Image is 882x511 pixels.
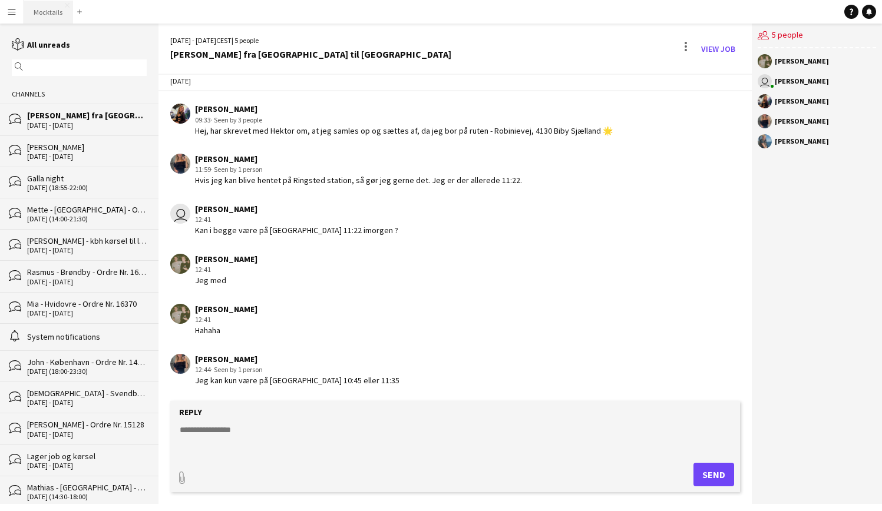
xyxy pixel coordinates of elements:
[195,154,522,164] div: [PERSON_NAME]
[195,264,257,275] div: 12:41
[775,138,829,145] div: [PERSON_NAME]
[195,325,257,336] div: Hahaha
[27,110,147,121] div: [PERSON_NAME] fra [GEOGRAPHIC_DATA] til [GEOGRAPHIC_DATA]
[27,367,147,376] div: [DATE] (18:00-23:30)
[27,493,147,501] div: [DATE] (14:30-18:00)
[27,204,147,215] div: Mette - [GEOGRAPHIC_DATA] - Ordre Nr. 16298
[27,173,147,184] div: Galla night
[195,104,613,114] div: [PERSON_NAME]
[27,388,147,399] div: [DEMOGRAPHIC_DATA] - Svendborg - Ordre Nr. 12836
[27,331,147,342] div: System notifications
[27,419,147,430] div: [PERSON_NAME] - Ordre Nr. 15128
[195,275,257,286] div: Jeg med
[27,451,147,462] div: Lager job og kørsel
[27,121,147,130] div: [DATE] - [DATE]
[195,115,613,125] div: 09:33
[27,482,147,493] div: Mathias - [GEOGRAPHIC_DATA] - Ordre Nr. 15889
[12,39,70,50] a: All unreads
[170,35,451,46] div: [DATE] - [DATE] | 5 people
[195,125,613,136] div: Hej, har skrevet med Hektor om, at jeg samles op og sættes af, da jeg bor på ruten - Robinievej, ...
[195,175,522,185] div: Hvis jeg kan blive hentet på Ringsted station, så gør jeg gerne det. Jeg er der allerede 11:22.
[211,165,263,174] span: · Seen by 1 person
[27,399,147,407] div: [DATE] - [DATE]
[27,142,147,152] div: [PERSON_NAME]
[27,430,147,439] div: [DATE] - [DATE]
[27,357,147,367] div: John - København - Ordre Nr. 14995
[758,24,876,48] div: 5 people
[211,115,262,124] span: · Seen by 3 people
[211,365,263,374] span: · Seen by 1 person
[696,39,740,58] a: View Job
[195,364,399,375] div: 12:44
[27,278,147,286] div: [DATE] - [DATE]
[775,78,829,85] div: [PERSON_NAME]
[158,71,752,91] div: [DATE]
[27,246,147,254] div: [DATE] - [DATE]
[27,152,147,161] div: [DATE] - [DATE]
[775,98,829,105] div: [PERSON_NAME]
[195,254,257,264] div: [PERSON_NAME]
[195,314,257,325] div: 12:41
[195,214,398,225] div: 12:41
[27,462,147,470] div: [DATE] - [DATE]
[195,304,257,314] div: [PERSON_NAME]
[24,1,72,24] button: Mocktails
[27,298,147,309] div: Mia - Hvidovre - Ordre Nr. 16370
[195,354,399,364] div: [PERSON_NAME]
[195,204,398,214] div: [PERSON_NAME]
[170,49,451,59] div: [PERSON_NAME] fra [GEOGRAPHIC_DATA] til [GEOGRAPHIC_DATA]
[775,58,829,65] div: [PERSON_NAME]
[775,118,829,125] div: [PERSON_NAME]
[195,375,399,386] div: Jeg kan kun være på [GEOGRAPHIC_DATA] 10:45 eller 11:35
[27,215,147,223] div: [DATE] (14:00-21:30)
[27,267,147,277] div: Rasmus - Brøndby - Ordre Nr. 16259
[27,309,147,317] div: [DATE] - [DATE]
[195,164,522,175] div: 11:59
[179,407,202,417] label: Reply
[216,36,232,45] span: CEST
[27,235,147,246] div: [PERSON_NAME] - kbh kørsel til location - Ordre Nr. 15871
[195,225,398,235] div: Kan i begge være på [GEOGRAPHIC_DATA] 11:22 imorgen ?
[27,184,147,192] div: [DATE] (18:55-22:00)
[693,463,734,486] button: Send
